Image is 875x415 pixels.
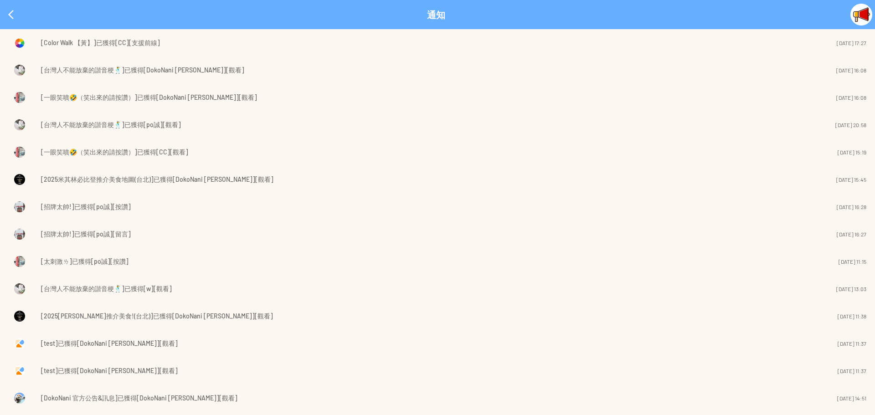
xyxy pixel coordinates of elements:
[14,92,25,103] img: Visruth.jpg not found
[41,201,131,212] span: [招牌太帥!]已獲得[po誠][按讚]
[14,174,25,185] img: Visruth.jpg not found
[427,9,445,20] p: 通知
[837,395,866,401] span: [DATE] 14:51
[836,286,866,292] span: [DATE] 13:03
[837,231,866,237] span: [DATE] 16:27
[838,340,866,347] span: [DATE] 11:37
[41,256,129,267] span: [太刺激ㄌ]已獲得[po誠][按讚]
[839,258,866,265] span: [DATE] 11:15
[41,37,160,48] span: [Color Walk 【黃】]已獲得[CC][支援前線]
[837,40,866,46] span: [DATE] 17:27
[41,338,178,349] span: [test]已獲得[DokoNani [PERSON_NAME]][觀看]
[838,368,866,374] span: [DATE] 11:37
[41,311,273,322] span: [2025[PERSON_NAME]推介美食!(台北)]已獲得[DokoNani [PERSON_NAME]][觀看]
[14,338,25,349] img: logo.svg
[14,65,25,76] img: Visruth.jpg not found
[14,283,25,294] img: Visruth.jpg not found
[837,204,866,210] span: [DATE] 16:28
[850,4,872,26] img: Visruth.jpg not found
[14,311,25,322] img: Visruth.jpg not found
[838,149,866,155] span: [DATE] 15:19
[836,94,866,101] span: [DATE] 16:08
[41,174,273,185] span: [2025米其林必比登推介美食地圖(台北)]已獲得[DokoNani [PERSON_NAME]][觀看]
[14,37,25,48] img: Visruth.jpg not found
[14,393,25,404] img: Visruth.jpg not found
[41,147,188,158] span: [一眼笑噴🤣（笑出來的請按讚）]已獲得[CC][觀看]
[14,229,25,240] img: Visruth.jpg not found
[41,65,244,76] span: [台灣人不能放棄的諧音梗🕺]已獲得[DokoNani [PERSON_NAME]][觀看]
[41,229,131,240] span: [招牌太帥!]已獲得[po誠][留言]
[838,313,866,319] span: [DATE] 11:38
[14,201,25,212] img: Visruth.jpg not found
[14,365,25,376] img: logo.svg
[41,283,172,294] span: [台灣人不能放棄的諧音梗🕺]已獲得[w][觀看]
[41,365,178,376] span: [test]已獲得[DokoNani [PERSON_NAME]][觀看]
[14,147,25,158] img: Visruth.jpg not found
[41,119,181,130] span: [台灣人不能放棄的諧音梗🕺]已獲得[po誠][觀看]
[41,92,257,103] span: [一眼笑噴🤣（笑出來的請按讚）]已獲得[DokoNani [PERSON_NAME]][觀看]
[14,256,25,267] img: Visruth.jpg not found
[836,176,866,183] span: [DATE] 15:45
[836,67,866,73] span: [DATE] 16:08
[835,122,866,128] span: [DATE] 20:58
[14,119,25,130] img: Visruth.jpg not found
[41,393,237,404] span: [DokoNani 官方公告&訊息]已獲得[DokoNani [PERSON_NAME]][觀看]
